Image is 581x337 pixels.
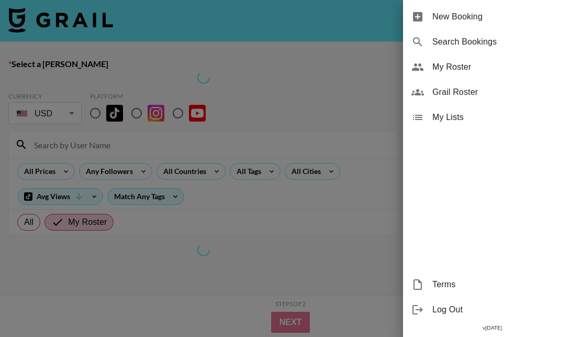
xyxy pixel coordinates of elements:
[403,80,581,105] div: Grail Roster
[432,86,573,99] span: Grail Roster
[432,278,573,291] span: Terms
[432,111,573,124] span: My Lists
[403,272,581,297] div: Terms
[432,61,573,73] span: My Roster
[403,297,581,322] div: Log Out
[403,55,581,80] div: My Roster
[403,105,581,130] div: My Lists
[403,4,581,29] div: New Booking
[403,322,581,333] div: v [DATE]
[432,303,573,316] span: Log Out
[403,29,581,55] div: Search Bookings
[432,36,573,48] span: Search Bookings
[432,10,573,23] span: New Booking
